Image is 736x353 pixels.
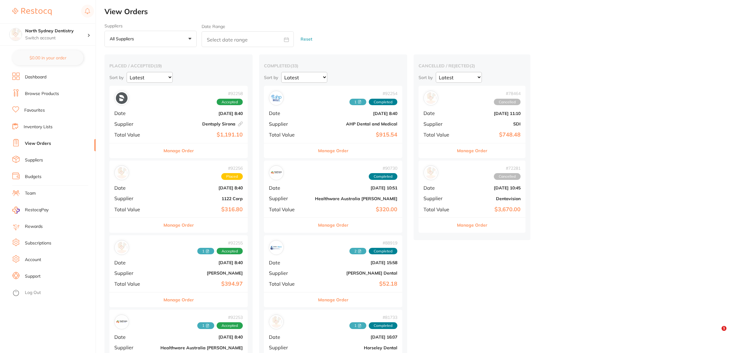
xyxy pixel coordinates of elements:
span: Accepted [217,322,243,329]
b: Healthware Australia [PERSON_NAME] [315,196,397,201]
b: [DATE] 8:40 [160,111,243,116]
span: Date [269,110,310,116]
span: Received [197,248,214,255]
span: # 72281 [494,166,521,171]
span: Total Value [269,132,310,137]
img: North Sydney Dentistry [10,28,22,41]
span: Cancelled [494,173,521,180]
img: Henry Schein Halas [116,242,128,253]
span: Date [114,110,155,116]
h2: completed ( 33 ) [264,63,402,69]
b: AHP Dental and Medical [315,121,397,126]
span: # 92254 [349,91,397,96]
div: Henry Schein Halas#922551 AcceptedDate[DATE] 8:40Supplier[PERSON_NAME]Total Value$394.97Manage Order [109,235,248,307]
button: Log Out [12,288,94,298]
a: Team [25,190,36,196]
b: Healthware Australia [PERSON_NAME] [160,345,243,350]
b: $394.97 [160,281,243,287]
b: [DATE] 8:40 [160,260,243,265]
span: Received [349,248,366,255]
b: [DATE] 8:40 [315,111,397,116]
span: # 92255 [197,240,243,245]
p: All suppliers [110,36,136,42]
b: $1,191.10 [160,132,243,138]
button: Manage Order [163,218,194,232]
span: Received [349,322,366,329]
b: $3,670.00 [459,206,521,213]
h2: cancelled / rejected ( 2 ) [419,63,525,69]
img: AHP Dental and Medical [270,92,282,104]
img: Dentavision [425,167,437,179]
b: $316.80 [160,206,243,213]
a: View Orders [25,141,51,147]
b: $748.48 [459,132,521,138]
span: Date [269,260,310,265]
button: Manage Order [457,218,487,232]
b: Horseley Dental [315,345,397,350]
span: # 78464 [494,91,521,96]
b: [DATE] 11:10 [459,111,521,116]
span: Accepted [217,99,243,105]
span: Total Value [114,207,155,212]
b: SDI [459,121,521,126]
span: Date [114,185,155,191]
span: Total Value [114,132,155,137]
img: Restocq Logo [12,8,52,15]
b: $915.54 [315,132,397,138]
img: Horseley Dental [270,316,282,328]
span: 1 [722,326,726,331]
button: All suppliers [104,31,197,47]
span: Date [114,260,155,265]
span: # 90730 [369,166,397,171]
span: Supplier [269,196,310,201]
b: [PERSON_NAME] [160,271,243,276]
button: Manage Order [318,143,348,158]
b: $52.18 [315,281,397,287]
div: Dentsply Sirona#92258AcceptedDate[DATE] 8:40SupplierDentsply SironaTotal Value$1,191.10Manage Order [109,86,248,158]
p: Sort by [419,75,433,80]
b: 1122 Corp [160,196,243,201]
span: Date [114,334,155,340]
div: 1122 Corp#92256PlacedDate[DATE] 8:40Supplier1122 CorpTotal Value$316.80Manage Order [109,161,248,233]
a: Budgets [25,174,41,180]
b: [DATE] 10:51 [315,185,397,190]
b: [PERSON_NAME] Dental [315,271,397,276]
img: Healthware Australia Ridley [116,316,128,328]
span: RestocqPay [25,207,49,213]
span: Placed [221,173,243,180]
h4: North Sydney Dentistry [25,28,87,34]
iframe: Intercom live chat [709,326,724,341]
span: # 92258 [217,91,243,96]
h2: View Orders [104,7,736,16]
a: Account [25,257,41,263]
span: Total Value [423,207,454,212]
b: [DATE] 8:40 [160,335,243,339]
span: Date [423,185,454,191]
label: Date Range [202,24,225,29]
span: Date [423,110,454,116]
a: Rewards [25,224,43,230]
span: Completed [369,173,397,180]
span: Total Value [114,281,155,287]
b: [DATE] 16:07 [315,335,397,339]
span: Supplier [423,121,454,127]
input: Select date range [202,31,294,47]
span: Total Value [269,207,310,212]
span: Received [349,99,366,105]
a: Favourites [24,107,45,113]
button: $0.00 in your order [12,50,83,65]
button: Manage Order [318,218,348,232]
a: Inventory Lists [24,124,53,130]
button: Manage Order [457,143,487,158]
span: Total Value [269,281,310,287]
p: Sort by [109,75,124,80]
span: Cancelled [494,99,521,105]
span: # 92253 [197,315,243,320]
img: RestocqPay [12,207,20,214]
b: [DATE] 8:40 [160,185,243,190]
img: Dentsply Sirona [116,92,128,104]
a: Log Out [25,290,41,296]
span: Completed [369,248,397,255]
b: Dentsply Sirona [160,121,243,126]
button: Manage Order [163,143,194,158]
